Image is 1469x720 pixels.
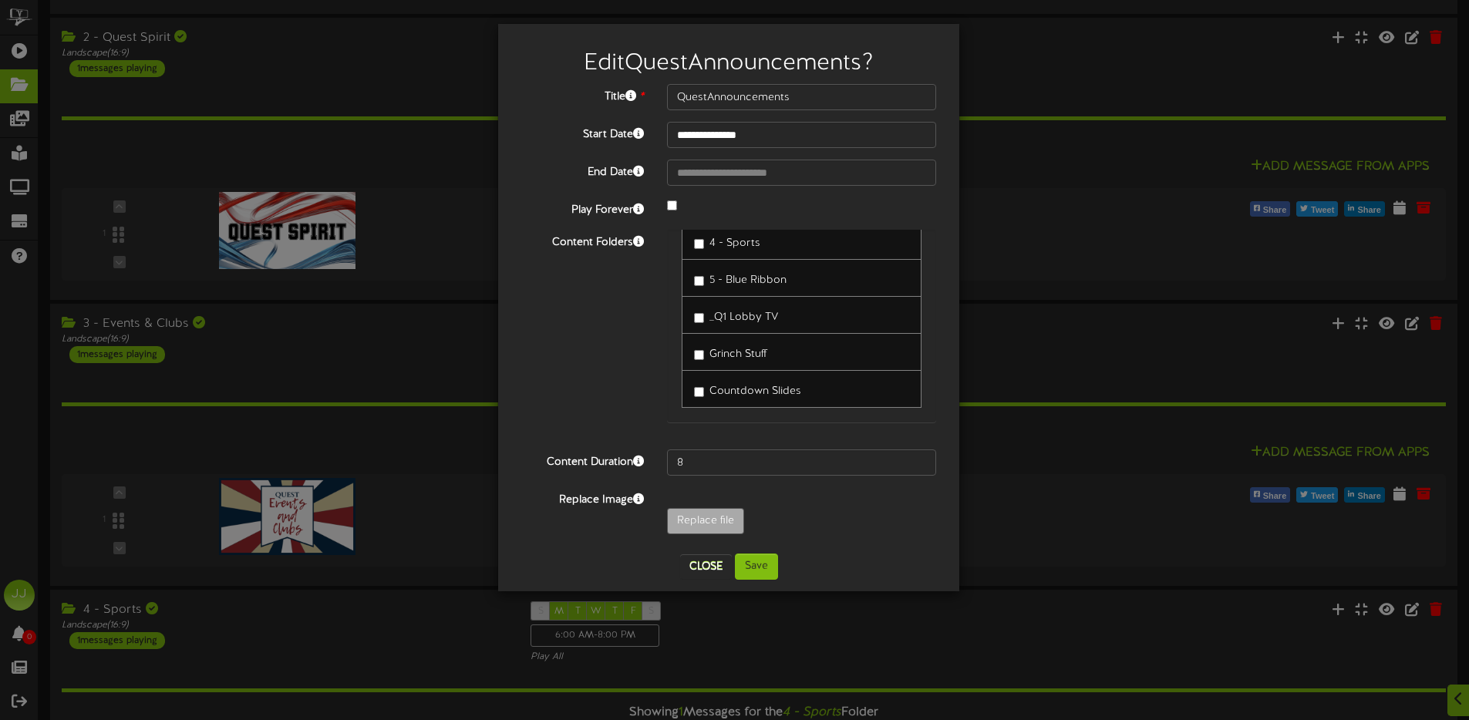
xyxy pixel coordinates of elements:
span: Grinch Stuff [709,348,767,360]
input: 15 [667,449,936,476]
label: Replace Image [510,487,655,508]
input: 5 - Blue Ribbon [694,276,704,286]
label: Content Duration [510,449,655,470]
input: Grinch Stuff [694,350,704,360]
label: Play Forever [510,197,655,218]
h2: Edit QuestAnnouncements ? [521,51,936,76]
label: Content Folders [510,230,655,251]
span: 4 - Sports [709,237,760,249]
span: _Q1 Lobby TV [709,311,778,323]
input: 4 - Sports [694,239,704,249]
label: Title [510,84,655,105]
span: 5 - Blue Ribbon [709,274,787,286]
input: _Q1 Lobby TV [694,313,704,323]
label: Start Date [510,122,655,143]
button: Save [735,553,778,580]
input: Countdown Slides [694,387,704,397]
label: End Date [510,160,655,180]
span: Countdown Slides [709,385,801,397]
button: Close [680,554,732,579]
input: Title [667,84,936,110]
